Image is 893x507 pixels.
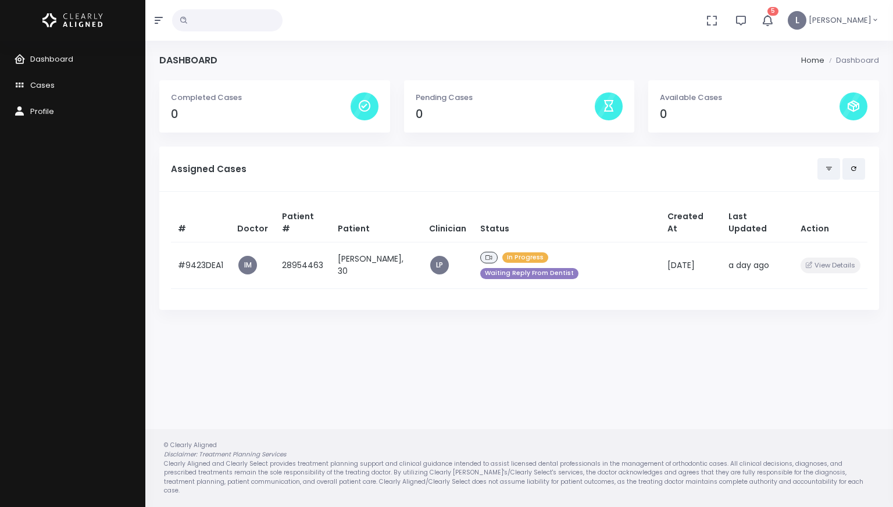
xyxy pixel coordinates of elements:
th: Clinician [422,203,473,242]
em: Disclaimer: Treatment Planning Services [164,450,286,459]
th: Patient # [275,203,331,242]
span: Profile [30,106,54,117]
p: Completed Cases [171,92,351,103]
th: Last Updated [721,203,794,242]
span: Dashboard [30,53,73,65]
td: [PERSON_NAME], 30 [331,242,422,288]
th: Doctor [230,203,275,242]
p: Available Cases [660,92,840,103]
th: Action [794,203,867,242]
span: In Progress [502,252,548,263]
a: IM [238,256,257,274]
h5: Assigned Cases [171,164,817,174]
span: L [788,11,806,30]
li: Dashboard [824,55,879,66]
td: #9423DEA1 [171,242,230,288]
h4: Dashboard [159,55,217,66]
h4: 0 [416,108,595,121]
img: Logo Horizontal [42,8,103,33]
span: Waiting Reply From Dentist [480,268,578,279]
span: 5 [767,7,778,16]
th: Patient [331,203,422,242]
td: 28954463 [275,242,331,288]
span: [PERSON_NAME] [809,15,871,26]
a: LP [430,256,449,274]
th: Status [473,203,660,242]
button: View Details [801,258,860,273]
p: Pending Cases [416,92,595,103]
th: Created At [660,203,721,242]
h4: 0 [171,108,351,121]
div: © Clearly Aligned Clearly Aligned and Clearly Select provides treatment planning support and clin... [152,441,886,495]
span: Cases [30,80,55,91]
h4: 0 [660,108,840,121]
span: [DATE] [667,259,695,271]
th: # [171,203,230,242]
span: a day ago [728,259,769,271]
li: Home [801,55,824,66]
